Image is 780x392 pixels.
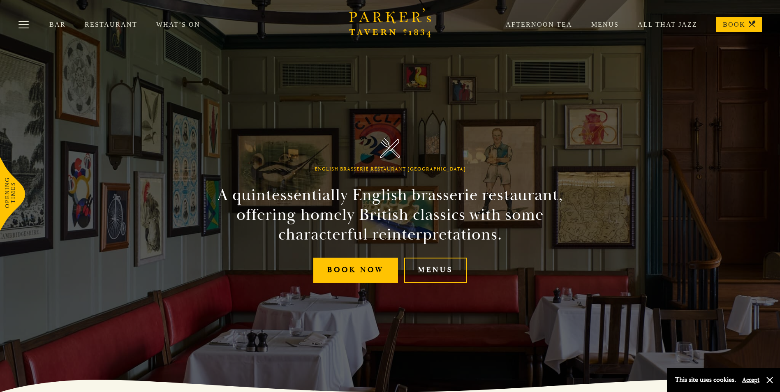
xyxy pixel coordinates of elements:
a: Book Now [313,258,398,283]
a: Menus [404,258,467,283]
button: Accept [742,376,759,384]
p: This site uses cookies. [675,374,736,386]
h1: English Brasserie Restaurant [GEOGRAPHIC_DATA] [315,166,466,172]
img: Parker's Tavern Brasserie Cambridge [380,138,400,158]
button: Close and accept [766,376,774,384]
h2: A quintessentially English brasserie restaurant, offering homely British classics with some chara... [203,185,578,244]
